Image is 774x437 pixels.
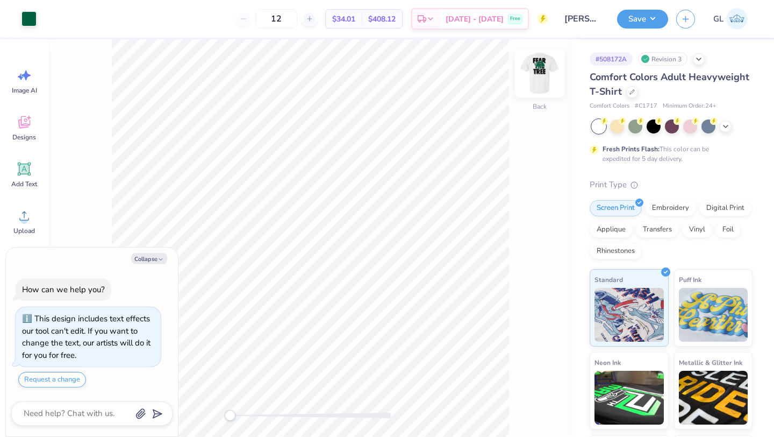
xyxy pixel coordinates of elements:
[255,9,297,29] input: – –
[590,179,752,191] div: Print Type
[518,52,561,95] img: Back
[679,288,748,342] img: Puff Ink
[556,8,609,30] input: Untitled Design
[645,200,696,216] div: Embroidery
[368,13,396,25] span: $408.12
[679,371,748,425] img: Metallic & Glitter Ink
[708,8,752,30] a: GL
[22,284,105,295] div: How can we help you?
[225,410,235,421] div: Accessibility label
[713,13,723,25] span: GL
[594,288,664,342] img: Standard
[332,13,355,25] span: $34.01
[594,274,623,285] span: Standard
[12,133,36,142] span: Designs
[510,15,520,23] span: Free
[715,222,741,238] div: Foil
[533,102,547,111] div: Back
[590,243,642,259] div: Rhinestones
[603,145,660,153] strong: Fresh Prints Flash:
[446,13,504,25] span: [DATE] - [DATE]
[590,222,633,238] div: Applique
[682,222,712,238] div: Vinyl
[590,52,633,66] div: # 508172A
[590,71,749,98] span: Comfort Colors Adult Heavyweight T-Shirt
[726,8,748,30] img: Grace Lang
[636,222,679,238] div: Transfers
[594,371,664,425] img: Neon Ink
[603,144,735,164] div: This color can be expedited for 5 day delivery.
[663,102,716,111] span: Minimum Order: 24 +
[617,10,668,29] button: Save
[679,274,701,285] span: Puff Ink
[131,253,167,264] button: Collapse
[13,227,35,235] span: Upload
[679,357,742,368] span: Metallic & Glitter Ink
[18,372,86,387] button: Request a change
[635,102,657,111] span: # C1717
[590,102,629,111] span: Comfort Colors
[699,200,751,216] div: Digital Print
[590,200,642,216] div: Screen Print
[594,357,621,368] span: Neon Ink
[11,180,37,188] span: Add Text
[12,86,37,95] span: Image AI
[638,52,687,66] div: Revision 3
[22,313,150,361] div: This design includes text effects our tool can't edit. If you want to change the text, our artist...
